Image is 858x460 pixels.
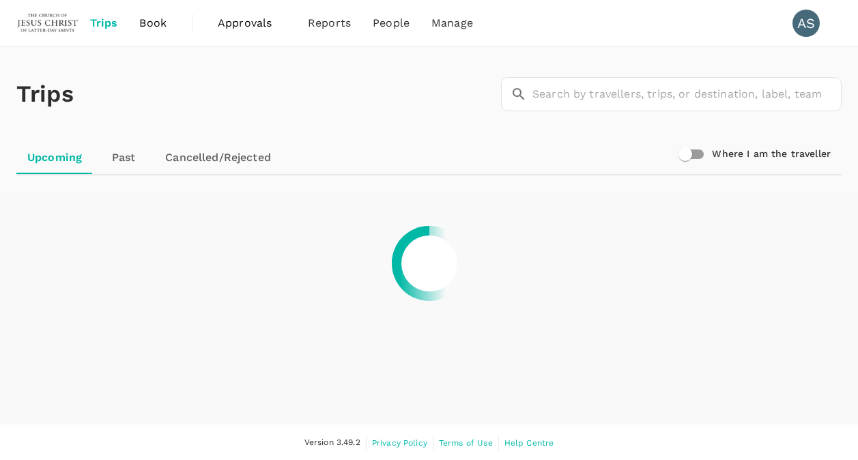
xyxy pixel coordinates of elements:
a: Privacy Policy [372,435,427,450]
span: Book [139,15,167,31]
span: Terms of Use [439,438,493,448]
span: Version 3.49.2 [304,436,360,450]
h1: Trips [16,47,74,141]
a: Help Centre [504,435,554,450]
span: Privacy Policy [372,438,427,448]
span: People [373,15,410,31]
img: The Malaysian Church of Jesus Christ of Latter-day Saints [16,8,79,38]
h6: Where I am the traveller [712,147,831,162]
a: Past [93,141,154,174]
span: Trips [90,15,118,31]
span: Approvals [218,15,286,31]
span: Manage [431,15,473,31]
a: Terms of Use [439,435,493,450]
input: Search by travellers, trips, or destination, label, team [532,77,842,111]
div: AS [792,10,820,37]
span: Help Centre [504,438,554,448]
a: Cancelled/Rejected [154,141,282,174]
span: Reports [308,15,351,31]
a: Upcoming [16,141,93,174]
